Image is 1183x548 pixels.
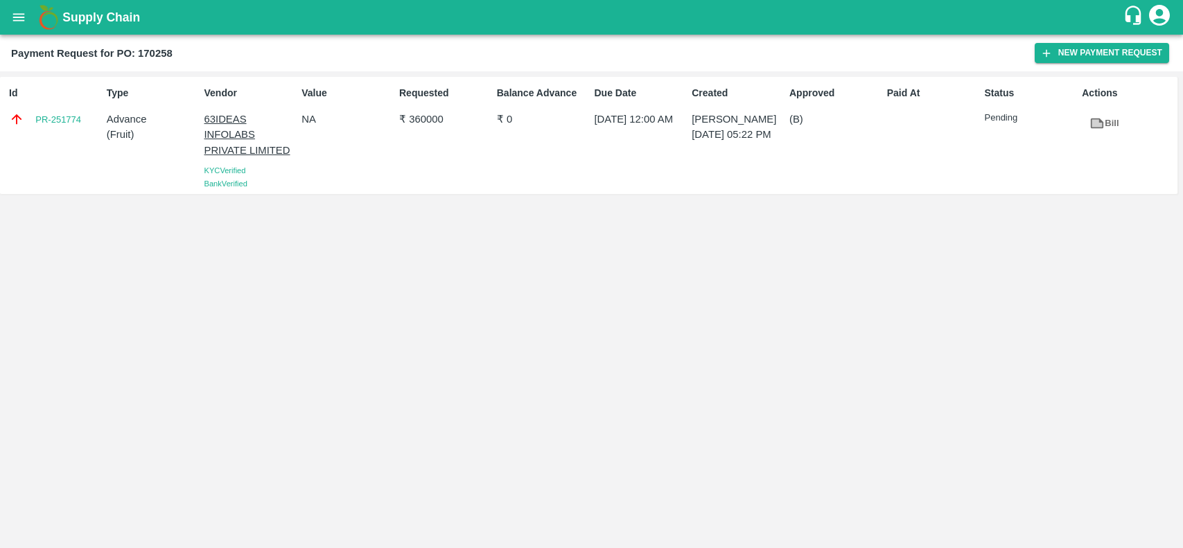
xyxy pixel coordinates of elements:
[985,86,1077,100] p: Status
[399,112,491,127] p: ₹ 360000
[1082,86,1174,100] p: Actions
[595,86,687,100] p: Due Date
[887,86,979,100] p: Paid At
[1147,3,1172,32] div: account of current user
[35,113,81,127] a: PR-251774
[107,86,199,100] p: Type
[1035,43,1169,63] button: New Payment Request
[1082,112,1126,136] a: Bill
[399,86,491,100] p: Requested
[11,48,173,59] b: Payment Request for PO: 170258
[985,112,1077,125] p: Pending
[497,112,589,127] p: ₹ 0
[107,112,199,127] p: Advance
[692,127,784,142] p: [DATE] 05:22 PM
[789,112,882,127] p: (B)
[62,8,1123,27] a: Supply Chain
[301,112,394,127] p: NA
[204,179,247,188] span: Bank Verified
[301,86,394,100] p: Value
[107,127,199,142] p: ( Fruit )
[595,112,687,127] p: [DATE] 12:00 AM
[204,112,297,158] p: 63IDEAS INFOLABS PRIVATE LIMITED
[9,86,101,100] p: Id
[204,86,297,100] p: Vendor
[789,86,882,100] p: Approved
[35,3,62,31] img: logo
[62,10,140,24] b: Supply Chain
[1123,5,1147,30] div: customer-support
[692,86,784,100] p: Created
[497,86,589,100] p: Balance Advance
[692,112,784,127] p: [PERSON_NAME]
[3,1,35,33] button: open drawer
[204,166,246,175] span: KYC Verified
